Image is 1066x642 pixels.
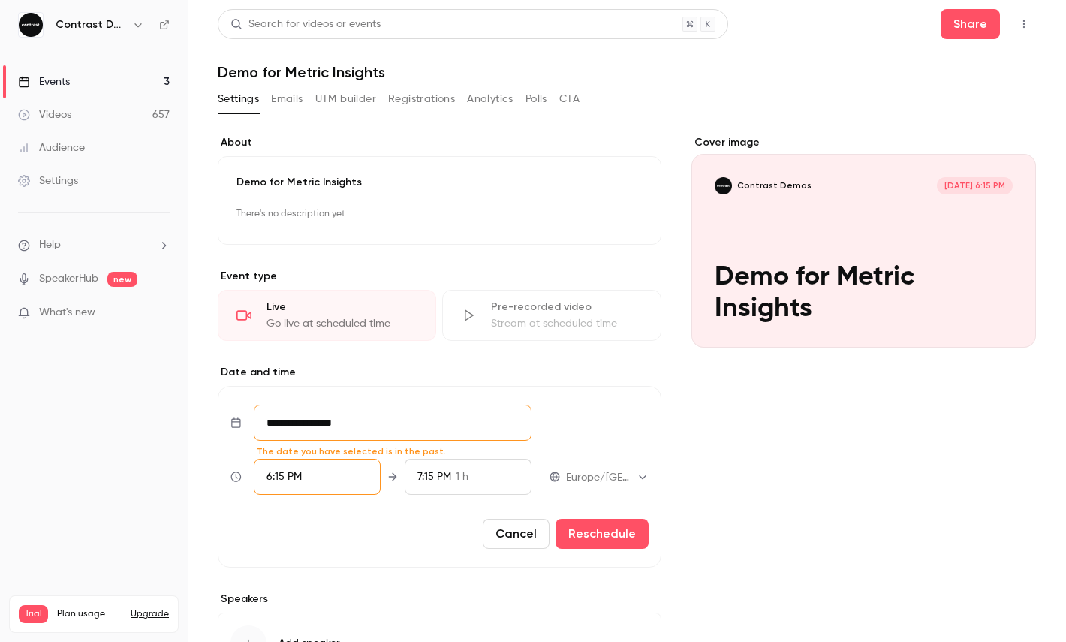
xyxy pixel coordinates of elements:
[315,87,376,111] button: UTM builder
[18,237,170,253] li: help-dropdown-opener
[218,135,661,150] label: About
[467,87,513,111] button: Analytics
[19,605,48,623] span: Trial
[266,316,417,331] div: Go live at scheduled time
[559,87,580,111] button: CTA
[39,271,98,287] a: SpeakerHub
[19,13,43,37] img: Contrast Demos
[266,300,417,315] div: Live
[266,472,302,482] span: 6:15 PM
[417,472,451,482] span: 7:15 PM
[218,269,661,284] p: Event type
[691,135,1036,348] section: Cover image
[566,470,649,485] div: Europe/[GEOGRAPHIC_DATA]
[491,300,642,315] div: Pre-recorded video
[218,87,259,111] button: Settings
[218,63,1036,81] h1: Demo for Metric Insights
[941,9,1000,39] button: Share
[18,173,78,188] div: Settings
[257,445,446,457] span: The date you have selected is in the past.
[254,459,381,495] div: From
[456,469,468,485] span: 1 h
[18,107,71,122] div: Videos
[388,87,455,111] button: Registrations
[236,202,643,226] p: There's no description yet
[236,175,643,190] p: Demo for Metric Insights
[39,237,61,253] span: Help
[56,17,126,32] h6: Contrast Demos
[218,592,661,607] label: Speakers
[483,519,550,549] button: Cancel
[525,87,547,111] button: Polls
[218,290,436,341] div: LiveGo live at scheduled time
[18,140,85,155] div: Audience
[131,608,169,620] button: Upgrade
[271,87,303,111] button: Emails
[18,74,70,89] div: Events
[230,17,381,32] div: Search for videos or events
[254,405,531,441] input: Tue, Feb 17, 2026
[556,519,649,549] button: Reschedule
[107,272,137,287] span: new
[691,135,1036,150] label: Cover image
[218,365,661,380] label: Date and time
[405,459,531,495] div: To
[442,290,661,341] div: Pre-recorded videoStream at scheduled time
[491,316,642,331] div: Stream at scheduled time
[57,608,122,620] span: Plan usage
[39,305,95,321] span: What's new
